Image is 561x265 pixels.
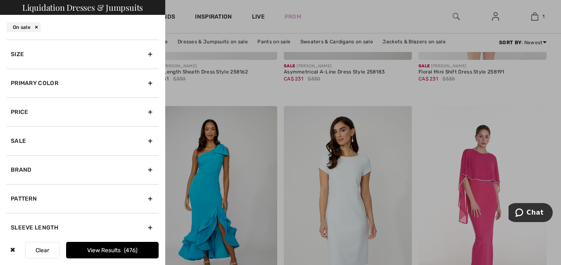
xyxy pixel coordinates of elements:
span: 476 [124,247,138,254]
div: Sale [7,126,159,155]
div: Size [7,40,159,69]
div: On sale [7,22,41,32]
button: View Results476 [66,242,159,258]
div: Brand [7,155,159,184]
iframe: Opens a widget where you can chat to one of our agents [509,203,553,224]
div: Price [7,97,159,126]
div: Primary Color [7,69,159,97]
div: Sleeve length [7,213,159,242]
div: ✖ [7,242,19,258]
div: Pattern [7,184,159,213]
button: Clear [25,242,59,258]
